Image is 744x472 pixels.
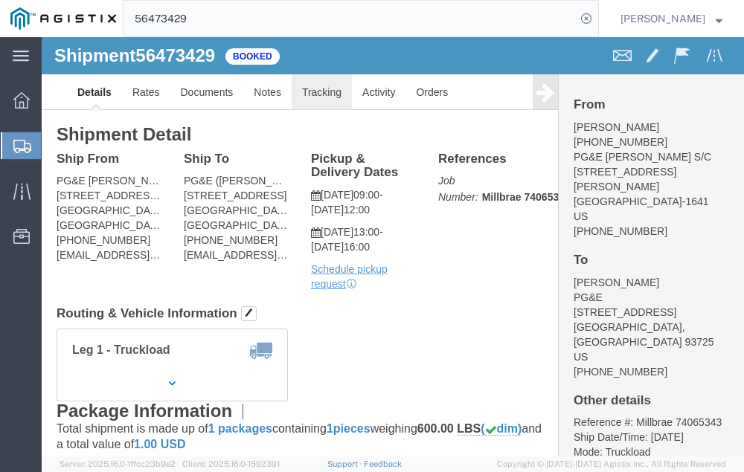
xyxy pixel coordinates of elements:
[42,37,744,456] iframe: FS Legacy Container
[124,1,576,36] input: Search for shipment number, reference number
[497,458,726,471] span: Copyright © [DATE]-[DATE] Agistix Inc., All Rights Reserved
[60,459,176,468] span: Server: 2025.16.0-1ffcc23b9e2
[620,10,705,27] span: Neil Coehlo
[182,459,280,468] span: Client: 2025.16.0-1592391
[364,459,402,468] a: Feedback
[10,7,116,30] img: logo
[620,10,723,28] button: [PERSON_NAME]
[327,459,365,468] a: Support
